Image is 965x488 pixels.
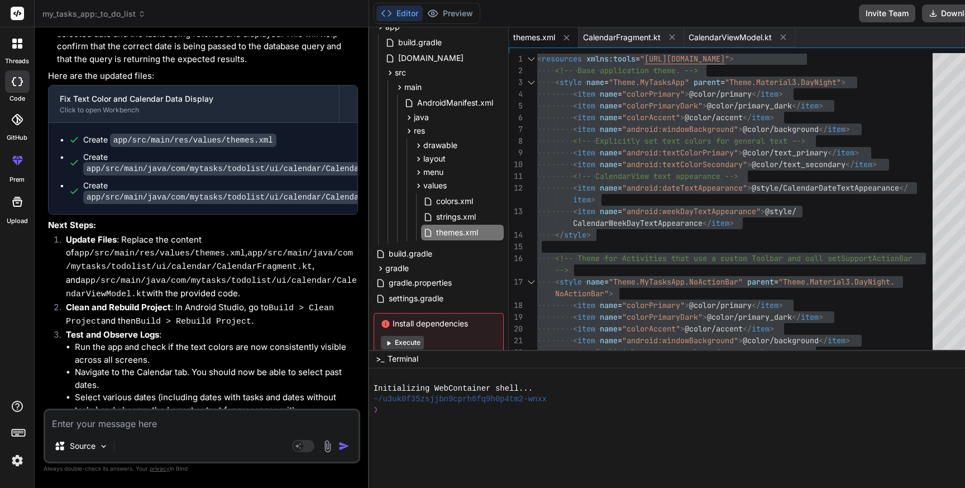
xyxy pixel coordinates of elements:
span: <!-- Explicitly set text colors for general text - [573,347,796,357]
span: > [685,300,689,310]
span: -> [796,136,805,146]
span: = [618,159,622,169]
span: item [577,101,595,111]
span: item [577,89,595,99]
span: < [573,89,577,99]
span: > [729,54,734,64]
span: > [703,312,707,322]
p: Here are the updated files: [48,70,358,83]
div: 6 [509,112,523,124]
span: <!-- Theme for Activities that use a custom Toolba [555,253,778,263]
span: ~/u3uk0f35zsjjbn9cprh6fq9h0p4tm2-wnxx [374,394,547,405]
span: " [725,54,729,64]
code: app/src/main/java/com/mytasks/todolist/ui/calendar/CalendarFragment.kt [83,162,418,176]
div: 2 [509,65,523,77]
span: parent [747,277,774,287]
div: 22 [509,347,523,358]
span: <!-- CalendarView text appearance --> [573,171,738,181]
span: > [738,124,743,134]
span: privacy [150,465,170,472]
span: AndroidManifest.xml [416,96,494,110]
span: > [819,312,823,322]
span: themes.xml [435,226,479,239]
div: 21 [509,335,523,347]
span: build.gradle [397,36,443,49]
span: </ [743,112,752,122]
button: Fix Text Color and Calendar Data DisplayClick to open Workbench [49,86,339,122]
span: gradle.properties [388,276,453,290]
span: layout [423,153,446,164]
span: > [729,218,734,228]
span: @color/accent [685,324,743,334]
span: item [577,148,595,158]
span: name [600,159,618,169]
span: </ [752,89,761,99]
span: "Theme.MyTasksApp.NoActionBar" [609,277,743,287]
label: prem [9,175,25,184]
span: "android:dateTextAppearance" [622,183,747,193]
span: < [573,124,577,134]
span: style [560,77,582,87]
span: item [801,312,819,322]
span: item [828,335,845,345]
span: </ [703,218,711,228]
img: Pick Models [99,442,108,451]
span: style [564,230,586,240]
strong: Test and Observe Logs [66,329,159,340]
span: "colorPrimaryDark" [622,101,703,111]
button: Invite Team [859,4,915,22]
div: Click to collapse the range. [524,276,538,288]
span: > [680,324,685,334]
span: item [577,159,595,169]
span: = [604,277,609,287]
span: item [752,324,770,334]
span: colors.xml [435,195,474,208]
span: > [854,148,859,158]
span: > [778,89,783,99]
span: > [680,112,685,122]
span: </ [845,159,854,169]
span: = [774,277,778,287]
span: > [770,324,774,334]
span: item [577,183,595,193]
span: < [573,101,577,111]
p: Always double-check its answers. Your in Bind [44,463,360,474]
div: Fix Text Color and Calendar Data Display [60,93,328,105]
span: res [414,125,425,136]
label: Upload [7,216,28,226]
span: = [618,300,622,310]
span: <!-- Explicitly set text colors for general text - [573,136,796,146]
img: attachment [321,440,334,453]
span: "android:windowBackground" [622,124,738,134]
span: </ [819,335,828,345]
div: 9 [509,147,523,159]
span: = [636,54,640,64]
li: Run the app and check if the text colors are now consistently visible across all screens. [75,341,358,366]
span: <!-- Base application theme. --> [555,65,698,75]
span: "android:windowBackground" [622,335,738,345]
span: < [573,206,577,216]
span: java [414,112,429,123]
span: > [685,89,689,99]
div: 20 [509,323,523,335]
div: 5 [509,100,523,112]
span: CalendarWeekDayTextAppearance [573,218,703,228]
li: : Replace the content of , , and with the provided code. [57,234,358,301]
div: 3 [509,77,523,88]
img: icon [338,440,350,452]
div: 7 [509,124,523,135]
span: </ [752,300,761,310]
button: Execute [381,336,424,349]
span: < [555,77,560,87]
img: settings [8,451,27,470]
span: @color/primary_dark [707,101,792,111]
li: Navigate to the Calendar tab. You should now be able to select past dates. [75,366,358,391]
div: 19 [509,311,523,323]
span: @color/background [743,335,819,345]
span: values [423,180,447,191]
span: item [577,312,595,322]
span: item [761,89,778,99]
span: name [586,277,604,287]
span: = [618,89,622,99]
span: >_ [376,353,384,364]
